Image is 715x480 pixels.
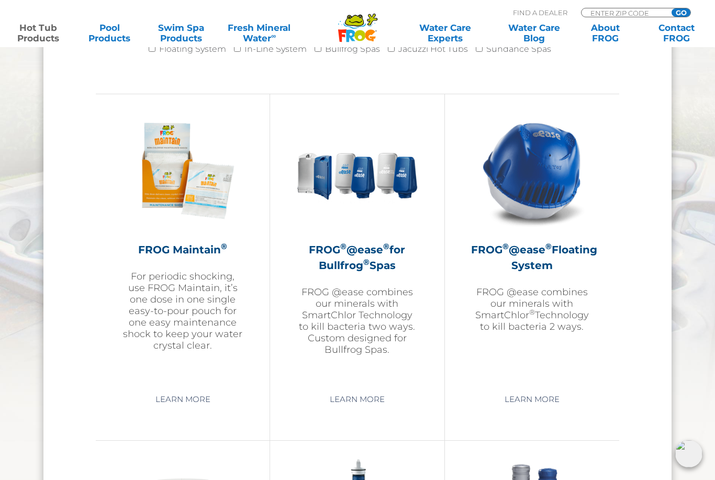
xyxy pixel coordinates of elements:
a: Learn More [493,390,572,409]
a: Swim SpaProducts [153,23,209,43]
p: FROG @ease combines our minerals with SmartChlor Technology to kill bacteria two ways. Custom des... [296,286,418,355]
label: Jacuzzi Hot Tubs [398,39,468,60]
img: bullfrog-product-hero-300x300.png [296,110,418,231]
a: Fresh MineralWater∞ [225,23,294,43]
a: Learn More [318,390,397,409]
h2: FROG @ease Floating System [471,242,593,273]
img: hot-tub-product-atease-system-300x300.png [471,110,593,231]
a: FROG®@ease®Floating SystemFROG @ease combines our minerals with SmartChlor®Technology to kill bac... [471,110,593,382]
img: openIcon [675,440,702,467]
a: FROG®@ease®for Bullfrog®SpasFROG @ease combines our minerals with SmartChlor Technology to kill b... [296,110,418,382]
sup: ® [529,308,535,316]
sup: ® [545,241,552,251]
label: Bullfrog Spas [325,39,380,60]
label: Sundance Spas [486,39,551,60]
sup: ® [221,241,227,251]
sup: ® [340,241,347,251]
input: GO [672,8,690,17]
a: Learn More [143,390,222,409]
sup: ® [363,257,370,267]
sup: ® [383,241,389,251]
a: Water CareBlog [506,23,562,43]
sup: ∞ [271,32,276,40]
a: ContactFROG [649,23,705,43]
img: Frog_Maintain_Hero-2-v2-300x300.png [122,110,243,231]
h2: FROG Maintain [122,242,243,258]
label: In-Line System [244,39,307,60]
a: FROG Maintain®For periodic shocking, use FROG Maintain, it’s one dose in one single easy-to-pour ... [122,110,243,382]
sup: ® [502,241,509,251]
p: FROG @ease combines our minerals with SmartChlor Technology to kill bacteria 2 ways. [471,286,593,332]
a: Water CareExperts [400,23,490,43]
h2: FROG @ease for Bullfrog Spas [296,242,418,273]
a: PoolProducts [82,23,137,43]
a: Hot TubProducts [10,23,66,43]
a: AboutFROG [578,23,633,43]
input: Zip Code Form [589,8,660,17]
p: For periodic shocking, use FROG Maintain, it’s one dose in one single easy-to-pour pouch for one ... [122,271,243,351]
p: Find A Dealer [513,8,567,17]
label: Floating System [159,39,226,60]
